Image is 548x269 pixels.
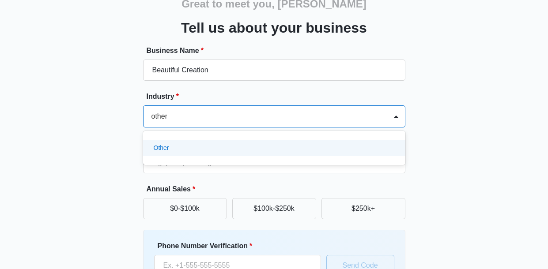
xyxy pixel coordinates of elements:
button: $0-$100k [143,198,227,219]
button: $250k+ [321,198,405,219]
label: Business Name [147,45,409,56]
button: $100k-$250k [232,198,316,219]
p: Other [154,143,169,153]
label: Annual Sales [147,184,409,194]
input: e.g. Jane's Plumbing [143,60,405,81]
label: Phone Number Verification [158,241,325,251]
label: Industry [147,91,409,102]
h3: Tell us about your business [181,17,367,38]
